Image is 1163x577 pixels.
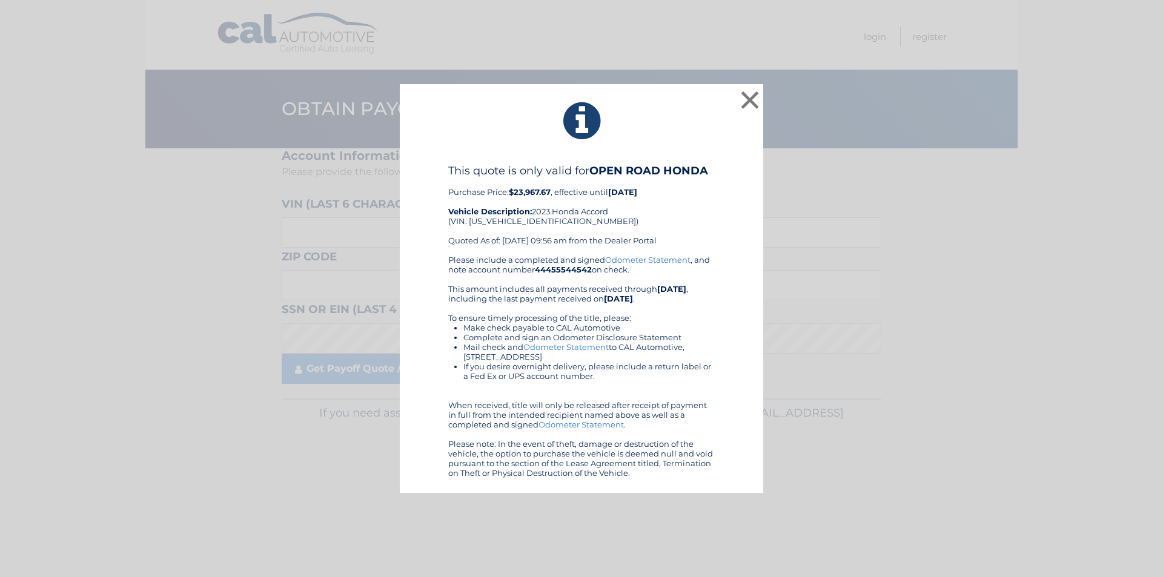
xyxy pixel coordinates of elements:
li: Mail check and to CAL Automotive, [STREET_ADDRESS] [463,342,715,361]
div: Please include a completed and signed , and note account number on check. This amount includes al... [448,255,715,478]
b: OPEN ROAD HONDA [589,164,708,177]
a: Odometer Statement [523,342,609,352]
li: Make check payable to CAL Automotive [463,323,715,332]
b: $23,967.67 [509,187,551,197]
li: If you desire overnight delivery, please include a return label or a Fed Ex or UPS account number. [463,361,715,381]
h4: This quote is only valid for [448,164,715,177]
b: [DATE] [604,294,633,303]
strong: Vehicle Description: [448,206,532,216]
b: [DATE] [608,187,637,197]
a: Odometer Statement [538,420,624,429]
button: × [738,88,762,112]
div: Purchase Price: , effective until 2023 Honda Accord (VIN: [US_VEHICLE_IDENTIFICATION_NUMBER]) Quo... [448,164,715,255]
a: Odometer Statement [605,255,691,265]
b: [DATE] [657,284,686,294]
li: Complete and sign an Odometer Disclosure Statement [463,332,715,342]
b: 44455544542 [535,265,592,274]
